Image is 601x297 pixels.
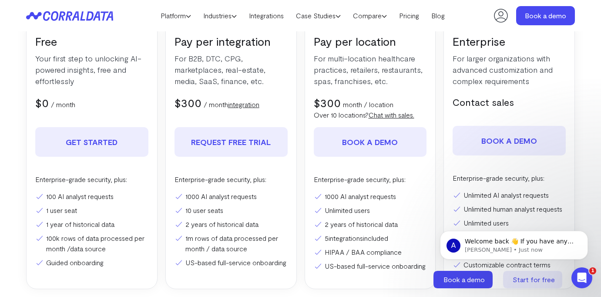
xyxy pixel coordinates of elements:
[513,275,555,283] span: Start for free
[347,9,393,22] a: Compare
[369,111,414,119] a: Chat with sales.
[443,275,485,283] span: Book a demo
[589,267,596,274] span: 1
[425,9,451,22] a: Blog
[51,99,75,110] p: / month
[453,173,566,183] p: Enterprise-grade security, plus:
[427,213,601,273] iframe: Intercom notifications message
[453,190,566,200] li: Unlimited AI analyst requests
[35,219,148,229] li: 1 year of historical data
[314,34,427,48] h3: Pay per location
[35,34,148,48] h3: Free
[314,110,427,120] p: Over 10 locations?
[35,174,148,185] p: Enterprise-grade security, plus:
[516,6,575,25] a: Book a demo
[314,53,427,87] p: For multi-location healthcare practices, retailers, restaurants, spas, franchises, etc.
[35,127,148,157] a: Get Started
[314,219,427,229] li: 2 years of historical data
[314,96,341,109] span: $300
[453,53,566,87] p: For larger organizations with advanced customization and complex requirements
[314,261,427,271] li: US-based full-service onboarding
[314,233,427,243] li: 5 included
[175,174,288,185] p: Enterprise-grade security, plus:
[204,99,259,110] p: / month
[433,271,494,288] a: Book a demo
[314,205,427,216] li: Unlimited users
[453,126,566,155] a: Book a demo
[453,204,566,214] li: Unlimited human analyst requests
[228,100,259,108] a: integration
[154,9,197,22] a: Platform
[314,174,427,185] p: Enterprise-grade security, plus:
[343,99,393,110] p: month / location
[35,53,148,87] p: Your first step to unlocking AI-powered insights, free and effortlessly
[329,234,363,242] a: integrations
[453,95,566,108] h5: Contact sales
[393,9,425,22] a: Pricing
[175,34,288,48] h3: Pay per integration
[175,205,288,216] li: 10 user seats
[175,53,288,87] p: For B2B, DTC, CPG, marketplaces, real-estate, media, SaaS, finance, etc.
[314,191,427,202] li: 1000 AI analyst requests
[243,9,290,22] a: Integrations
[175,191,288,202] li: 1000 AI analyst requests
[35,205,148,216] li: 1 user seat
[35,191,148,202] li: 100 AI analyst requests
[197,9,243,22] a: Industries
[70,244,106,253] a: data source
[314,127,427,157] a: Book a demo
[175,96,201,109] span: $300
[35,96,49,109] span: $0
[290,9,347,22] a: Case Studies
[35,233,148,254] li: 100k rows of data processed per month /
[175,127,288,157] a: REQUEST FREE TRIAL
[35,257,148,268] li: Guided onboarding
[175,219,288,229] li: 2 years of historical data
[453,34,566,48] h3: Enterprise
[571,267,592,288] iframe: Intercom live chat
[175,257,288,268] li: US-based full-service onboarding
[503,271,564,288] a: Start for free
[314,247,427,257] li: HIPAA / BAA compliance
[175,233,288,254] li: 1m rows of data processed per month / data source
